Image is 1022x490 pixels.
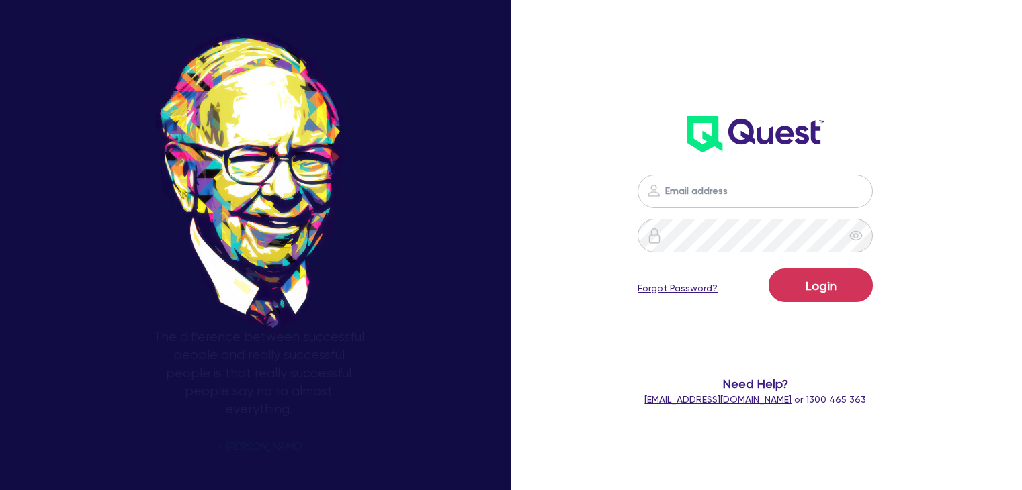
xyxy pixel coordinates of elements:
img: icon-password [646,183,662,199]
input: Email address [638,175,873,208]
img: icon-password [646,228,663,244]
span: or 1300 465 363 [644,394,866,405]
span: eye [849,229,863,242]
img: wH2k97JdezQIQAAAABJRU5ErkJggg== [687,116,824,152]
a: Forgot Password? [638,281,718,295]
span: Need Help? [623,375,888,393]
a: [EMAIL_ADDRESS][DOMAIN_NAME] [644,394,792,405]
button: Login [769,268,873,302]
span: - [PERSON_NAME] [217,442,301,452]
